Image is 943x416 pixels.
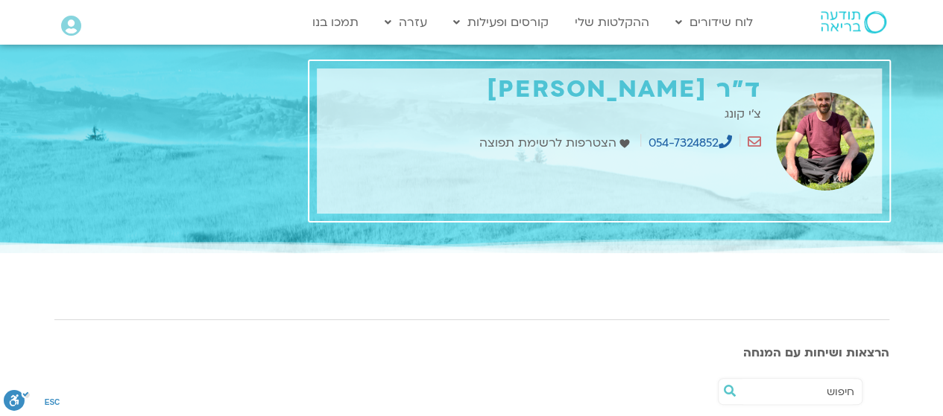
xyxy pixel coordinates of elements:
span: הצטרפות לרשימת תפוצה [479,133,619,153]
h1: ד"ר [PERSON_NAME] [324,76,761,103]
a: 054-7324852 [649,135,732,151]
a: לוח שידורים [668,8,760,36]
input: חיפוש [741,379,854,404]
a: קורסים ופעילות [446,8,556,36]
h2: צ'י קונג [324,107,761,121]
img: תודעה בריאה [821,11,886,33]
a: ההקלטות שלי [567,8,657,36]
h3: הרצאות ושיחות עם המנחה [54,346,889,359]
a: תמכו בנו [305,8,366,36]
a: הצטרפות לרשימת תפוצה [479,133,633,153]
a: עזרה [377,8,435,36]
